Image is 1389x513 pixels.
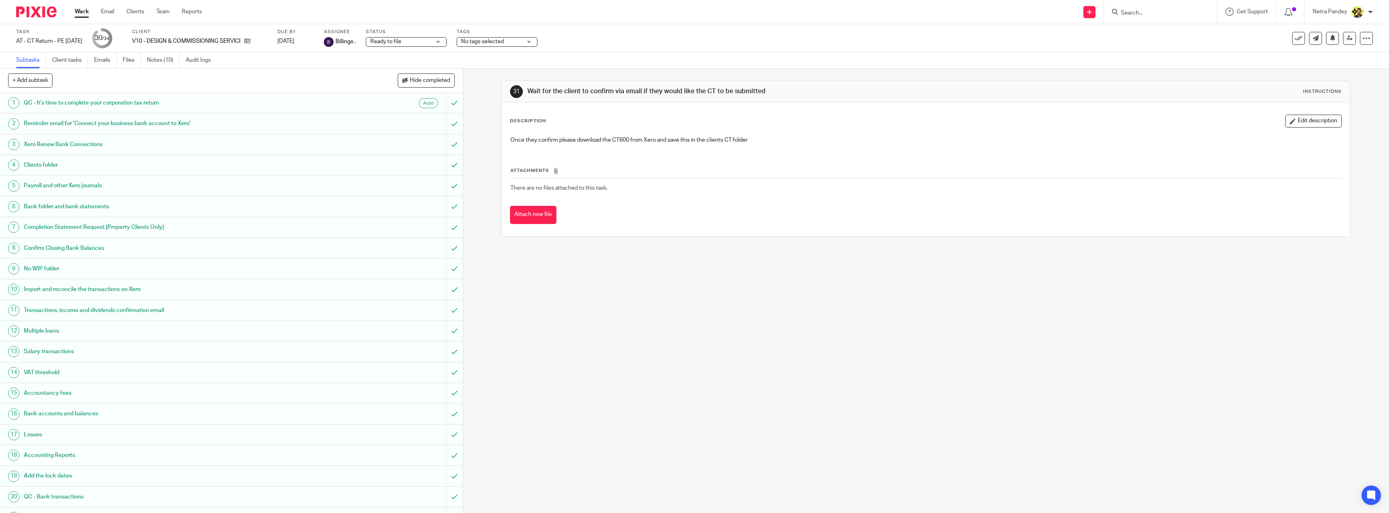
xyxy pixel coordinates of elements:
h1: Bank accounts and balances [24,408,300,420]
a: Emails [94,52,117,68]
label: Assignee [324,29,356,35]
div: 7 [8,222,19,233]
div: Instructions [1303,88,1342,95]
img: svg%3E [324,37,334,47]
h1: Salary transactions [24,345,300,358]
img: Pixie [16,6,57,17]
a: Client tasks [52,52,88,68]
div: 8 [8,243,19,254]
h1: Confirm Closing Bank Balances [24,242,300,254]
label: Task [16,29,82,35]
a: Files [123,52,141,68]
a: Audit logs [186,52,217,68]
h1: Losses [24,429,300,441]
a: Email [101,8,114,16]
div: 10 [8,284,19,295]
label: Status [366,29,447,35]
div: 5 [8,180,19,192]
h1: Bank folder and bank statements [24,201,300,213]
div: 15 [8,387,19,399]
span: There are no files attached to this task. [510,185,608,191]
div: 13 [8,346,19,357]
h1: Wait for the client to confirm via email if they would like the CT to be submitted [527,87,943,96]
h1: Accounting Reports [24,449,300,461]
div: 16 [8,408,19,420]
h1: VAT threshold [24,366,300,379]
h1: Reminder email for 'Connect your business bank account to Xero' [24,117,300,130]
div: 14 [8,367,19,378]
h1: QC - It's time to complete your corporation tax return [24,97,300,109]
img: Netra-New-Starbridge-Yellow.jpg [1351,6,1364,19]
div: 2 [8,118,19,130]
a: Team [156,8,170,16]
div: AT - CT Return - PE 31-01-2025 [16,37,82,45]
a: Subtasks [16,52,46,68]
h1: Xero Renew Bank Connections [24,138,300,151]
div: 4 [8,159,19,171]
input: Search [1120,10,1193,17]
div: 17 [8,429,19,440]
h1: Transactions, income and dividends confirmation email [24,304,300,316]
h1: Payroll and other Xero journals [24,180,300,192]
a: Work [75,8,89,16]
div: 30 [95,34,109,43]
a: Reports [182,8,202,16]
span: Hide completed [410,77,450,84]
h1: No WIP folder [24,263,300,275]
div: 12 [8,325,19,337]
div: 3 [8,139,19,150]
span: No tags selected [461,39,504,44]
a: Notes (10) [147,52,180,68]
div: 18 [8,450,19,461]
span: Ready to file [370,39,401,44]
h1: Multiple loans [24,325,300,337]
h1: Completion Statement Request [Property Clients Only] [24,221,300,233]
div: 19 [8,471,19,482]
h1: Accountancy fees [24,387,300,399]
p: Netra Pandey [1313,8,1347,16]
div: 11 [8,305,19,316]
h1: Add the lock dates [24,470,300,482]
div: 6 [8,201,19,212]
h1: QC - Bank transactions [24,491,300,503]
div: AT - CT Return - PE [DATE] [16,37,82,45]
div: Auto [419,98,438,108]
span: [DATE] [277,38,294,44]
button: Edit description [1285,115,1342,128]
button: Attach new file [510,206,556,224]
span: Billings . [336,38,356,46]
div: 1 [8,97,19,109]
div: 31 [510,85,523,98]
a: Clients [126,8,144,16]
p: Description [510,118,546,124]
button: Hide completed [398,73,455,87]
label: Client [132,29,267,35]
div: 20 [8,491,19,503]
span: Get Support [1237,9,1268,15]
h1: Clients folder [24,159,300,171]
small: /34 [102,36,109,41]
button: + Add subtask [8,73,52,87]
div: 9 [8,263,19,274]
p: Once they confirm please download the CT600 from Xero and save this in the clients CT folder [510,136,1341,144]
label: Due by [277,29,314,35]
label: Tags [457,29,537,35]
h1: Import and reconcile the transactions on Xero [24,283,300,295]
span: Attachments [510,168,549,173]
p: V10 - DESIGN & COMMISSIONING SERVICES LTD [132,37,240,45]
